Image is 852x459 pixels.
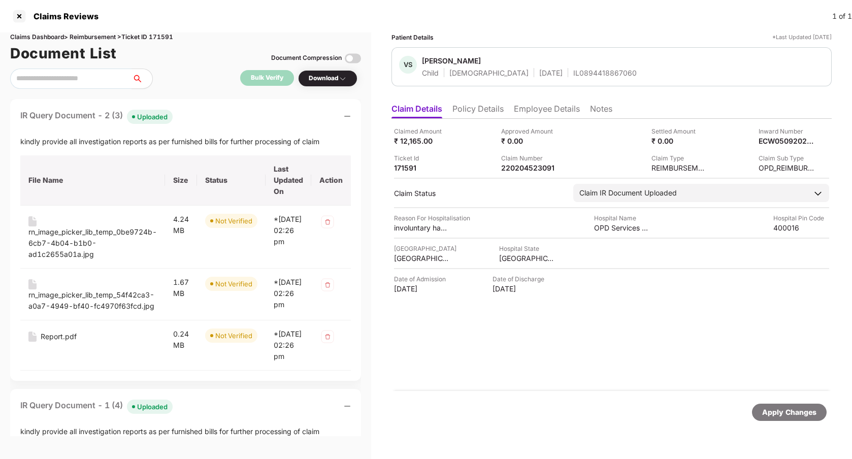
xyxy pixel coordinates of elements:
[28,289,157,312] div: rn_image_picker_lib_temp_54f42ca3-a0a7-4949-bf40-fc4970f63fcd.jpg
[579,187,677,199] div: Claim IR Document Uploaded
[493,274,548,284] div: Date of Discharge
[173,277,189,299] div: 1.67 MB
[394,223,450,233] div: involuntary habitual movements
[27,11,99,21] div: Claims Reviews
[391,104,442,118] li: Claim Details
[773,213,829,223] div: Hospital Pin Code
[590,104,612,118] li: Notes
[573,68,637,78] div: IL0894418867060
[137,402,168,412] div: Uploaded
[813,188,823,199] img: downArrowIcon
[594,213,650,223] div: Hospital Name
[394,253,450,263] div: [GEOGRAPHIC_DATA]
[20,399,173,414] div: IR Query Document - 1 (4)
[132,75,152,83] span: search
[493,284,548,293] div: [DATE]
[651,126,707,136] div: Settled Amount
[759,163,814,173] div: OPD_REIMBURSEMENT
[394,213,470,223] div: Reason For Hospitalisation
[501,153,557,163] div: Claim Number
[28,332,37,342] img: svg+xml;base64,PHN2ZyB4bWxucz0iaHR0cDovL3d3dy53My5vcmcvMjAwMC9zdmciIHdpZHRoPSIxNiIgaGVpZ2h0PSIyMC...
[28,226,157,260] div: rn_image_picker_lib_temp_0be9724b-6cb7-4b04-b1b0-ad1c2655a01a.jpg
[274,329,303,362] div: *[DATE] 02:26 pm
[772,32,832,42] div: *Last Updated [DATE]
[499,253,555,263] div: [GEOGRAPHIC_DATA]
[394,153,450,163] div: Ticket Id
[594,223,650,233] div: OPD Services - [GEOGRAPHIC_DATA]
[173,214,189,236] div: 4.24 MB
[651,153,707,163] div: Claim Type
[215,279,252,289] div: Not Verified
[422,56,481,65] div: [PERSON_NAME]
[501,126,557,136] div: Approved Amount
[20,155,165,206] th: File Name
[651,163,707,173] div: REIMBURSEMENT
[391,32,434,42] div: Patient Details
[274,214,303,247] div: *[DATE] 02:26 pm
[394,188,563,198] div: Claim Status
[399,56,417,74] div: VS
[197,155,266,206] th: Status
[309,74,347,83] div: Download
[319,214,336,230] img: svg+xml;base64,PHN2ZyB4bWxucz0iaHR0cDovL3d3dy53My5vcmcvMjAwMC9zdmciIHdpZHRoPSIzMiIgaGVpZ2h0PSIzMi...
[773,223,829,233] div: 400016
[10,32,361,42] div: Claims Dashboard > Reimbursement > Ticket ID 171591
[344,113,351,120] span: minus
[762,407,816,418] div: Apply Changes
[394,136,450,146] div: ₹ 12,165.00
[422,68,439,78] div: Child
[452,104,504,118] li: Policy Details
[759,126,814,136] div: Inward Number
[319,329,336,345] img: svg+xml;base64,PHN2ZyB4bWxucz0iaHR0cDovL3d3dy53My5vcmcvMjAwMC9zdmciIHdpZHRoPSIzMiIgaGVpZ2h0PSIzMi...
[514,104,580,118] li: Employee Details
[251,73,283,83] div: Bulk Verify
[10,42,117,64] h1: Document List
[344,403,351,410] span: minus
[345,50,361,67] img: svg+xml;base64,PHN2ZyBpZD0iVG9nZ2xlLTMyeDMyIiB4bWxucz0iaHR0cDovL3d3dy53My5vcmcvMjAwMC9zdmciIHdpZH...
[215,331,252,341] div: Not Verified
[137,112,168,122] div: Uploaded
[394,244,456,253] div: [GEOGRAPHIC_DATA]
[501,136,557,146] div: ₹ 0.00
[394,284,450,293] div: [DATE]
[20,426,351,437] div: kindly provide all investigation reports as per furnished bills for further processing of claim
[41,331,77,342] div: Report.pdf
[394,274,450,284] div: Date of Admission
[28,216,37,226] img: svg+xml;base64,PHN2ZyB4bWxucz0iaHR0cDovL3d3dy53My5vcmcvMjAwMC9zdmciIHdpZHRoPSIxNiIgaGVpZ2h0PSIyMC...
[501,163,557,173] div: 220204523091
[759,136,814,146] div: ECW05092025000000490
[165,155,197,206] th: Size
[651,136,707,146] div: ₹ 0.00
[28,279,37,289] img: svg+xml;base64,PHN2ZyB4bWxucz0iaHR0cDovL3d3dy53My5vcmcvMjAwMC9zdmciIHdpZHRoPSIxNiIgaGVpZ2h0PSIyMC...
[215,216,252,226] div: Not Verified
[394,126,450,136] div: Claimed Amount
[394,163,450,173] div: 171591
[311,155,351,206] th: Action
[499,244,555,253] div: Hospital State
[173,329,189,351] div: 0.24 MB
[539,68,563,78] div: [DATE]
[449,68,529,78] div: [DEMOGRAPHIC_DATA]
[132,69,153,89] button: search
[759,153,814,163] div: Claim Sub Type
[271,53,342,63] div: Document Compression
[20,109,173,124] div: IR Query Document - 2 (3)
[319,277,336,293] img: svg+xml;base64,PHN2ZyB4bWxucz0iaHR0cDovL3d3dy53My5vcmcvMjAwMC9zdmciIHdpZHRoPSIzMiIgaGVpZ2h0PSIzMi...
[274,277,303,310] div: *[DATE] 02:26 pm
[20,136,351,147] div: kindly provide all investigation reports as per furnished bills for further processing of claim
[266,155,311,206] th: Last Updated On
[339,75,347,83] img: svg+xml;base64,PHN2ZyBpZD0iRHJvcGRvd24tMzJ4MzIiIHhtbG5zPSJodHRwOi8vd3d3LnczLm9yZy8yMDAwL3N2ZyIgd2...
[832,11,852,22] div: 1 of 1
